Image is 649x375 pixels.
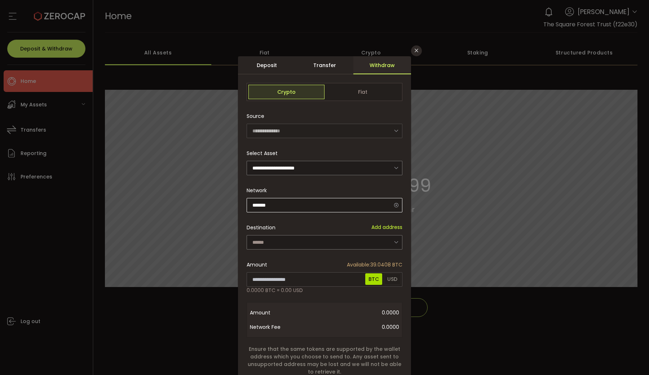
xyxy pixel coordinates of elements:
[365,273,382,285] span: BTC
[308,320,399,334] span: 0.0000
[250,305,308,320] span: Amount
[247,150,282,157] label: Select Asset
[371,224,402,231] span: Add address
[353,56,411,74] div: Withdraw
[347,261,402,269] span: 39.0408 BTC
[296,56,353,74] div: Transfer
[250,320,308,334] span: Network Fee
[347,261,370,268] span: Available:
[324,85,401,99] span: Fiat
[247,187,271,194] label: Network
[247,224,275,231] span: Destination
[247,287,303,294] span: 0.0000 BTC ≈ 0.00 USD
[613,340,649,375] iframe: Chat Widget
[411,45,422,56] button: Close
[308,305,399,320] span: 0.0000
[247,261,267,269] span: Amount
[248,85,324,99] span: Crypto
[238,56,296,74] div: Deposit
[247,109,264,123] span: Source
[384,273,401,285] span: USD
